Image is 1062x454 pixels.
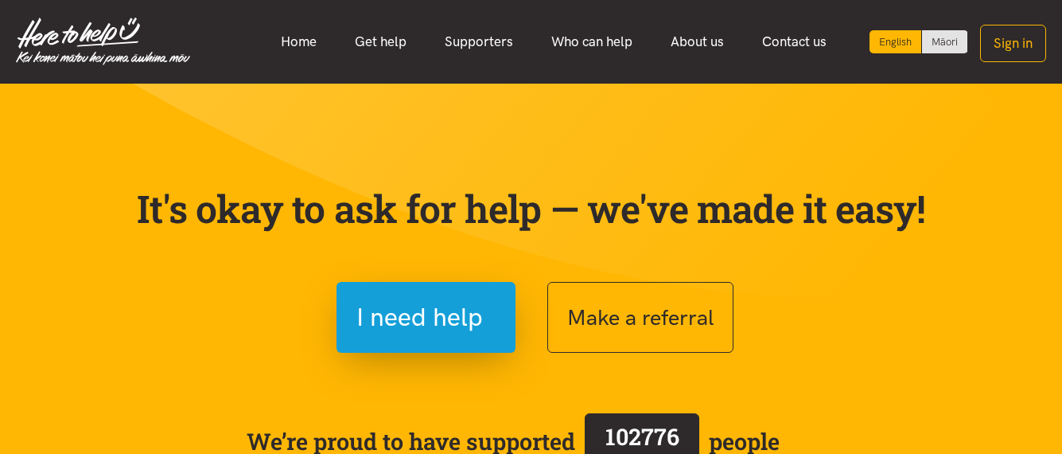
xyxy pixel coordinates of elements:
[336,25,426,59] a: Get help
[922,30,967,53] a: Switch to Te Reo Māori
[980,25,1046,62] button: Sign in
[426,25,532,59] a: Supporters
[605,421,679,452] span: 102776
[134,186,929,232] p: It's okay to ask for help — we've made it easy!
[652,25,743,59] a: About us
[869,30,922,53] div: Current language
[743,25,846,59] a: Contact us
[869,30,968,53] div: Language toggle
[262,25,336,59] a: Home
[532,25,652,59] a: Who can help
[356,297,483,338] span: I need help
[336,282,515,353] button: I need help
[16,18,190,65] img: Home
[547,282,733,353] button: Make a referral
